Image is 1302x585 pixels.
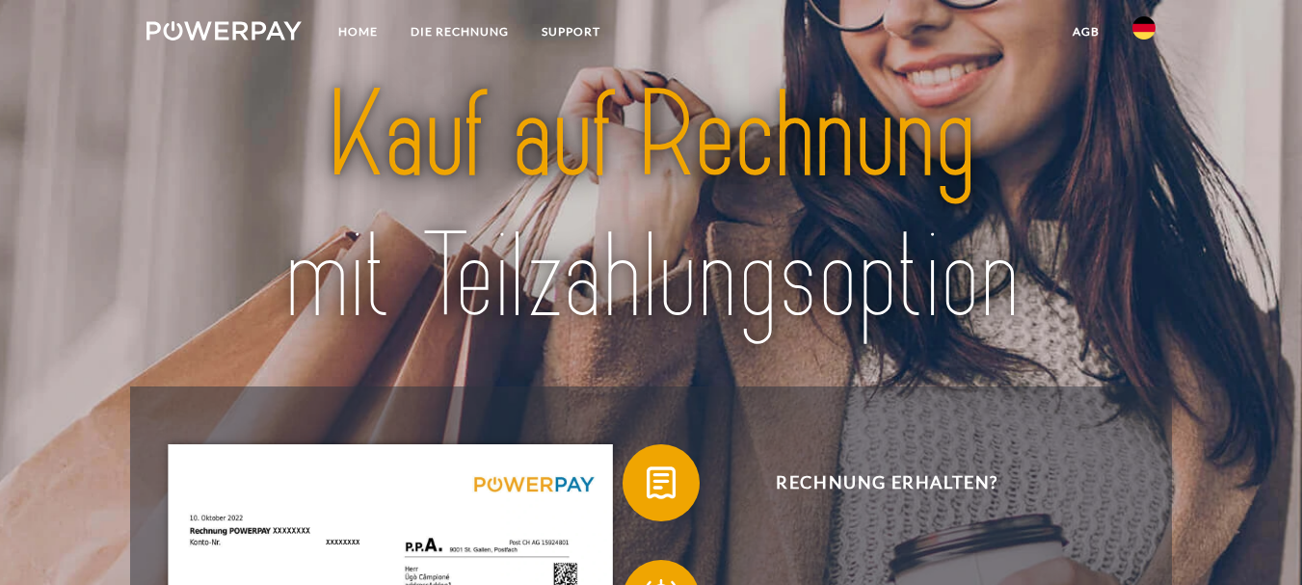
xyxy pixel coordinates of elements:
[197,59,1106,356] img: title-powerpay_de.svg
[651,444,1123,521] span: Rechnung erhalten?
[623,444,1124,521] button: Rechnung erhalten?
[322,14,394,49] a: Home
[637,459,685,507] img: qb_bill.svg
[146,21,302,40] img: logo-powerpay-white.svg
[1132,16,1156,40] img: de
[525,14,617,49] a: SUPPORT
[1056,14,1116,49] a: agb
[394,14,525,49] a: DIE RECHNUNG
